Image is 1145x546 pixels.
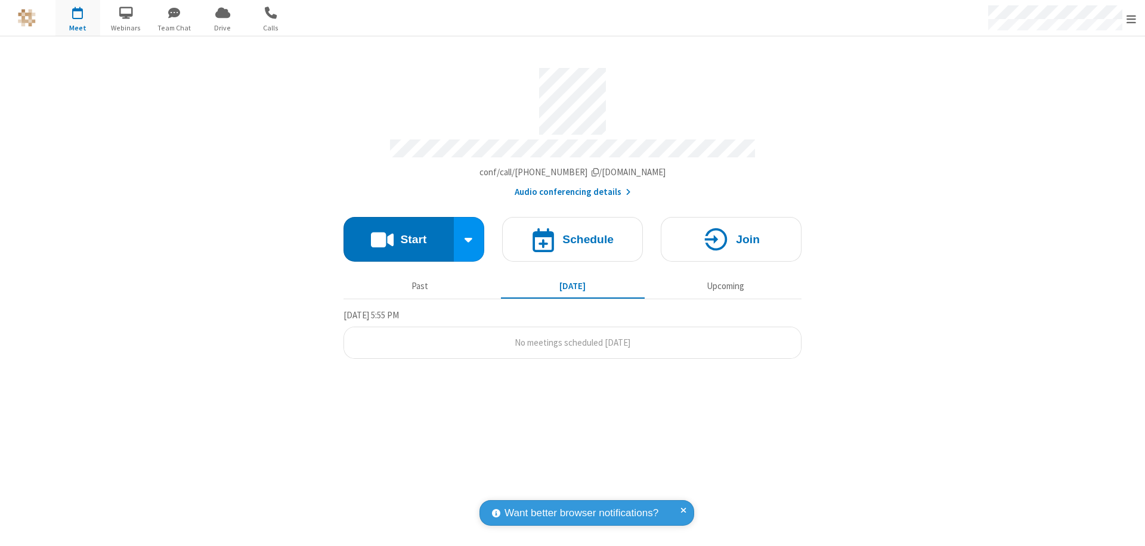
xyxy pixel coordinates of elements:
[18,9,36,27] img: QA Selenium DO NOT DELETE OR CHANGE
[343,308,801,359] section: Today's Meetings
[562,234,614,245] h4: Schedule
[55,23,100,33] span: Meet
[343,309,399,321] span: [DATE] 5:55 PM
[479,166,666,178] span: Copy my meeting room link
[454,217,485,262] div: Start conference options
[654,275,797,297] button: Upcoming
[515,337,630,348] span: No meetings scheduled [DATE]
[736,234,760,245] h4: Join
[1115,515,1136,538] iframe: Chat
[343,59,801,199] section: Account details
[343,217,454,262] button: Start
[200,23,245,33] span: Drive
[501,275,645,297] button: [DATE]
[348,275,492,297] button: Past
[249,23,293,33] span: Calls
[505,505,658,521] span: Want better browser notifications?
[400,234,426,245] h4: Start
[661,217,801,262] button: Join
[515,185,631,199] button: Audio conferencing details
[479,166,666,179] button: Copy my meeting room linkCopy my meeting room link
[152,23,197,33] span: Team Chat
[104,23,148,33] span: Webinars
[502,217,643,262] button: Schedule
